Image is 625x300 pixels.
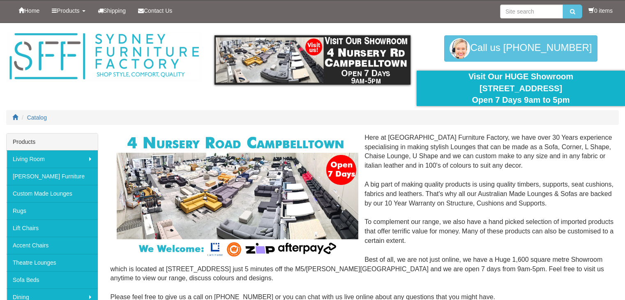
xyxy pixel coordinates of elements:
[7,150,98,168] a: Living Room
[423,71,619,106] div: Visit Our HUGE Showroom [STREET_ADDRESS] Open 7 Days 9am to 5pm
[132,0,178,21] a: Contact Us
[57,7,79,14] span: Products
[92,0,132,21] a: Shipping
[24,7,39,14] span: Home
[214,35,411,85] img: showroom.gif
[7,254,98,271] a: Theatre Lounges
[7,219,98,237] a: Lift Chairs
[7,168,98,185] a: [PERSON_NAME] Furniture
[588,7,613,15] li: 0 items
[117,133,359,259] img: Corner Modular Lounges
[7,237,98,254] a: Accent Chairs
[144,7,172,14] span: Contact Us
[7,185,98,202] a: Custom Made Lounges
[7,134,98,150] div: Products
[500,5,563,18] input: Site search
[46,0,91,21] a: Products
[6,31,202,82] img: Sydney Furniture Factory
[7,271,98,288] a: Sofa Beds
[7,202,98,219] a: Rugs
[27,114,47,121] a: Catalog
[104,7,126,14] span: Shipping
[12,0,46,21] a: Home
